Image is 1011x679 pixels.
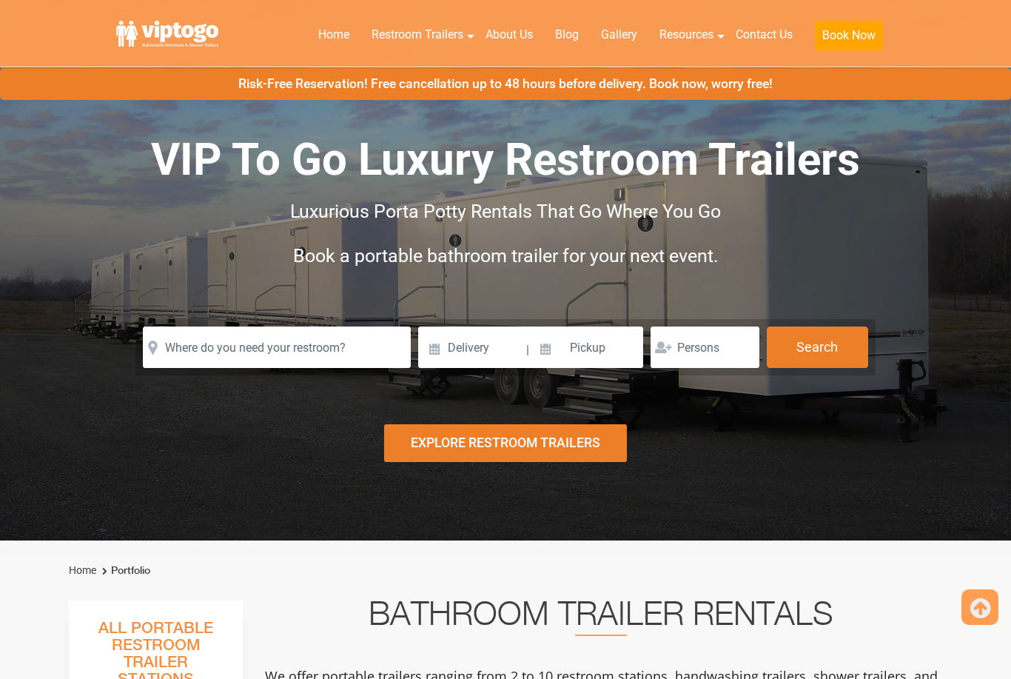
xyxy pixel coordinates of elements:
[804,19,894,59] a: Book Now
[651,327,759,368] input: Persons
[815,21,883,50] button: Book Now
[648,19,725,51] a: Resources
[360,19,474,51] a: Restroom Trailers
[263,601,939,636] h2: Bathroom Trailer Rentals
[143,327,411,368] input: Where do you need your restroom?
[531,327,643,368] input: Pickup
[290,201,721,222] span: Luxurious Porta Potty Rentals That Go Where You Go
[590,19,648,51] a: Gallery
[293,245,719,267] span: Book a portable bathroom trailer for your next event.
[526,327,529,374] span: |
[474,19,544,51] a: About Us
[767,327,868,368] button: Search
[725,19,804,51] a: Contact Us
[151,133,860,186] span: VIP To Go Luxury Restroom Trailers
[544,19,590,51] a: Blog
[69,564,96,576] a: Home
[98,562,150,580] li: Portfolio
[307,19,360,51] a: Home
[418,327,524,368] input: Delivery
[384,424,627,462] div: Explore Restroom Trailers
